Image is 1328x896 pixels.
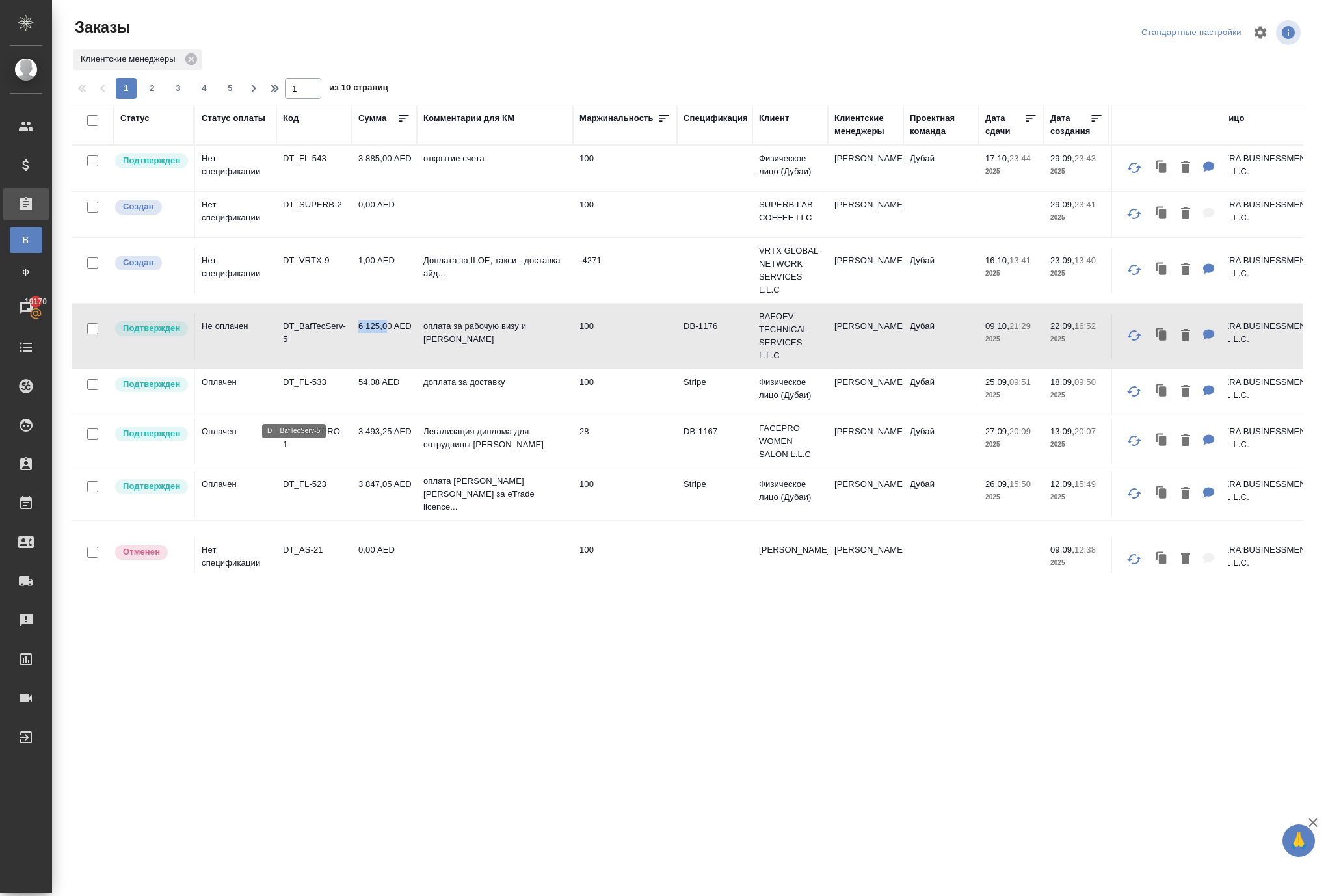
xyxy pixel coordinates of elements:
p: DT_FACEPRO-1 [283,425,345,451]
p: Физическое лицо (Дубаи) [759,152,821,178]
button: Удалить [1175,428,1197,455]
td: Оплачен [195,471,276,517]
td: 3 493,25 AED [352,419,417,464]
div: split button [1138,23,1245,43]
p: Подтвержден [123,480,180,493]
p: 20:07 [1074,427,1096,436]
td: Дубай [903,369,979,415]
p: DT_FL-523 [283,478,345,491]
p: 2025 [985,267,1037,280]
p: 12:38 [1074,545,1096,555]
div: Клиентские менеджеры [73,49,202,70]
td: 3 885,00 AED [352,146,417,191]
td: 100 [573,313,677,359]
td: 28 [573,419,677,464]
p: 12.09, [1050,479,1074,489]
p: 2025 [985,389,1037,402]
button: Клонировать [1150,201,1175,228]
div: Проектная команда [910,112,972,138]
p: BAFOEV TECHNICAL SERVICES L.L.C [759,310,821,362]
div: Выставляется автоматически при создании заказа [114,198,187,216]
p: 23.09, [1050,256,1074,265]
button: Клонировать [1150,155,1175,181]
td: Оплачен [195,419,276,464]
span: из 10 страниц [329,80,388,99]
p: 13.09, [1050,427,1074,436]
td: [PERSON_NAME] [828,146,903,191]
td: Дубай [903,146,979,191]
button: Для КМ: открытие счета [1197,155,1221,181]
button: 5 [220,78,241,99]
button: Для КМ: оплата за рабочую визу и ILOE Ильдар [1197,323,1221,349]
span: 2 [142,82,163,95]
p: 09.09, [1050,545,1074,555]
p: Клиентские менеджеры [81,53,180,66]
p: открытие счета [423,152,566,165]
div: Спецификация [684,112,748,125]
td: 0,00 AED [352,537,417,583]
p: 23:44 [1009,153,1031,163]
div: Выставляет КМ после уточнения всех необходимых деталей и получения согласия клиента на запуск. С ... [114,478,187,495]
div: Код [283,112,299,125]
button: Клонировать [1150,323,1175,349]
td: 3 847,05 AED [352,471,417,517]
p: 2025 [1050,389,1102,402]
div: Клиент [759,112,789,125]
td: 6 125,00 AED [352,313,417,359]
td: 100 [573,369,677,415]
button: Удалить [1175,378,1197,405]
p: 2025 [1050,333,1102,346]
p: DT_VRTX-9 [283,254,345,267]
p: 2025 [1050,165,1102,178]
button: Обновить [1119,376,1150,407]
p: 18.09, [1050,377,1074,387]
p: доплата за доставку [423,376,566,389]
span: 4 [194,82,215,95]
div: Выставляет КМ после уточнения всех необходимых деталей и получения согласия клиента на запуск. С ... [114,425,187,443]
td: 100 [573,192,677,237]
span: 🙏 [1288,827,1310,854]
p: Подтвержден [123,427,180,440]
p: Доплата за ILOE, такси - доставка айд... [423,254,566,280]
td: Stripe [677,369,752,415]
p: Создан [123,256,154,269]
td: 1,00 AED [352,248,417,293]
p: 23:43 [1074,153,1096,163]
p: 2025 [985,491,1037,504]
td: Оплачен [195,369,276,415]
td: -4271 [573,248,677,293]
button: Обновить [1119,254,1150,285]
p: DT_AS-21 [283,544,345,557]
span: 19170 [17,295,55,308]
p: 2025 [1050,557,1102,570]
p: DT_BafTecServ-5 [283,320,345,346]
button: Обновить [1119,425,1150,456]
button: Удалить [1175,481,1197,507]
button: Обновить [1119,544,1150,575]
button: Обновить [1119,478,1150,509]
button: Обновить [1119,198,1150,230]
p: оплата [PERSON_NAME][PERSON_NAME] за eTrade licence... [423,475,566,514]
button: Клонировать [1150,546,1175,573]
button: Для КМ: Легализация диплома для сотрудницы Алия [1197,428,1221,455]
p: 29.09, [1050,200,1074,209]
p: 15:49 [1074,479,1096,489]
button: 3 [168,78,189,99]
p: 2025 [1050,438,1102,451]
td: [PERSON_NAME] [828,369,903,415]
td: [PERSON_NAME] [828,313,903,359]
p: 25.09, [985,377,1009,387]
td: Дубай [903,419,979,464]
p: 15:50 [1009,479,1031,489]
div: Комментарии для КМ [423,112,514,125]
button: Удалить [1175,323,1197,349]
p: SUPERB LAB COFFEE LLC [759,198,821,224]
div: Статус оплаты [202,112,265,125]
td: 100 [573,537,677,583]
div: Маржинальность [579,112,654,125]
p: FACEPRO WOMEN SALON L.L.C [759,422,821,461]
p: DT_FL-543 [283,152,345,165]
p: Подтвержден [123,154,180,167]
div: Статус [120,112,150,125]
td: 54,08 AED [352,369,417,415]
